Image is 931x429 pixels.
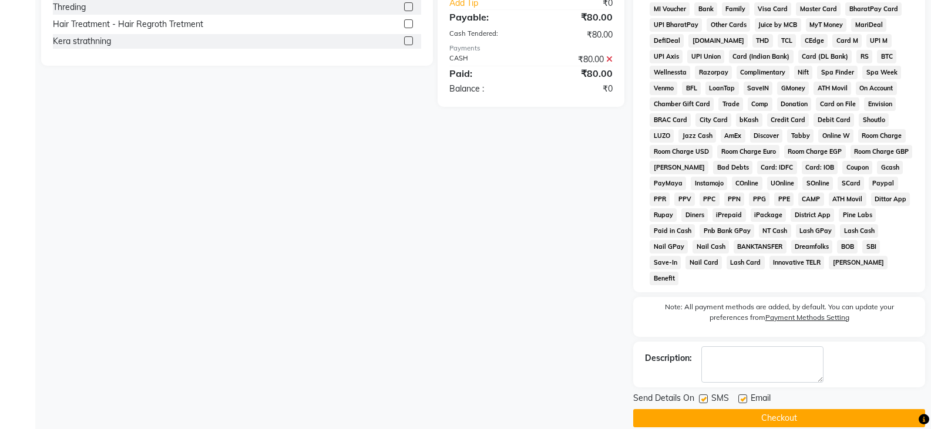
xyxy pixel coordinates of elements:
[650,240,688,254] span: Nail GPay
[441,66,531,80] div: Paid:
[650,34,684,48] span: DefiDeal
[858,129,906,143] span: Room Charge
[718,97,743,111] span: Trade
[736,113,762,127] span: bKash
[769,256,825,269] span: Innovative TELR
[791,240,833,254] span: Dreamfolks
[694,2,717,16] span: Bank
[712,208,746,222] span: iPrepaid
[751,208,787,222] span: iPackage
[721,129,745,143] span: AmEx
[744,82,773,95] span: SaveIN
[851,145,913,158] span: Room Charge GBP
[748,97,772,111] span: Comp
[700,224,754,238] span: Pnb Bank GPay
[732,177,762,190] span: COnline
[832,34,862,48] span: Card M
[650,256,681,269] span: Save-In
[531,66,621,80] div: ₹80.00
[674,192,695,206] span: PPV
[859,113,889,127] span: Shoutlo
[877,161,903,174] span: Gcash
[633,392,694,407] span: Send Details On
[650,192,670,206] span: PPR
[711,392,729,407] span: SMS
[441,29,531,41] div: Cash Tendered:
[650,2,690,16] span: MI Voucher
[802,161,838,174] span: Card: IOB
[839,208,876,222] span: Pine Labs
[645,352,692,364] div: Description:
[695,66,732,79] span: Razorpay
[691,177,727,190] span: Instamojo
[695,113,731,127] span: City Card
[53,35,111,48] div: Kera strathning
[734,240,787,254] span: BANKTANSFER
[814,82,851,95] span: ATH Movil
[837,240,858,254] span: BOB
[531,29,621,41] div: ₹80.00
[862,66,901,79] span: Spa Week
[845,2,902,16] span: BharatPay Card
[705,82,739,95] span: LoanTap
[531,83,621,95] div: ₹0
[806,18,847,32] span: MyT Money
[862,240,880,254] span: SBI
[798,50,852,63] span: Card (DL Bank)
[842,161,872,174] span: Coupon
[682,82,701,95] span: BFL
[749,192,769,206] span: PPG
[707,18,750,32] span: Other Cards
[678,129,716,143] span: Jazz Cash
[864,97,896,111] span: Envision
[774,192,794,206] span: PPE
[777,82,809,95] span: GMoney
[829,192,866,206] span: ATH Movil
[816,97,859,111] span: Card on File
[757,161,797,174] span: Card: IDFC
[650,66,690,79] span: Wellnessta
[650,145,712,158] span: Room Charge USD
[650,82,677,95] span: Venmo
[645,302,913,327] label: Note: All payment methods are added, by default. You can update your preferences from
[650,272,678,285] span: Benefit
[441,53,531,66] div: CASH
[838,177,864,190] span: SCard
[818,129,853,143] span: Online W
[53,1,86,13] div: Threding
[751,392,771,407] span: Email
[840,224,878,238] span: Lash Cash
[765,312,849,323] label: Payment Methods Setting
[700,192,720,206] span: PPC
[877,50,896,63] span: BTC
[759,224,791,238] span: NT Cash
[777,97,812,111] span: Donation
[441,10,531,24] div: Payable:
[784,145,846,158] span: Room Charge EGP
[650,208,677,222] span: Rupay
[817,66,858,79] span: Spa Finder
[727,256,765,269] span: Lash Card
[801,34,828,48] span: CEdge
[650,97,714,111] span: Chamber Gift Card
[633,409,925,427] button: Checkout
[767,113,809,127] span: Credit Card
[650,50,683,63] span: UPI Axis
[650,18,702,32] span: UPI BharatPay
[650,129,674,143] span: LUZO
[796,224,836,238] span: Lash GPay
[53,18,203,31] div: Hair Treatment - Hair Regroth Tretment
[787,129,814,143] span: Tabby
[796,2,841,16] span: Master Card
[441,83,531,95] div: Balance :
[449,43,613,53] div: Payments
[866,34,892,48] span: UPI M
[687,50,724,63] span: UPI Union
[814,113,854,127] span: Debit Card
[752,34,773,48] span: THD
[798,192,824,206] span: CAMP
[729,50,794,63] span: Card (Indian Bank)
[871,192,910,206] span: Dittor App
[693,240,729,254] span: Nail Cash
[650,224,695,238] span: Paid in Cash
